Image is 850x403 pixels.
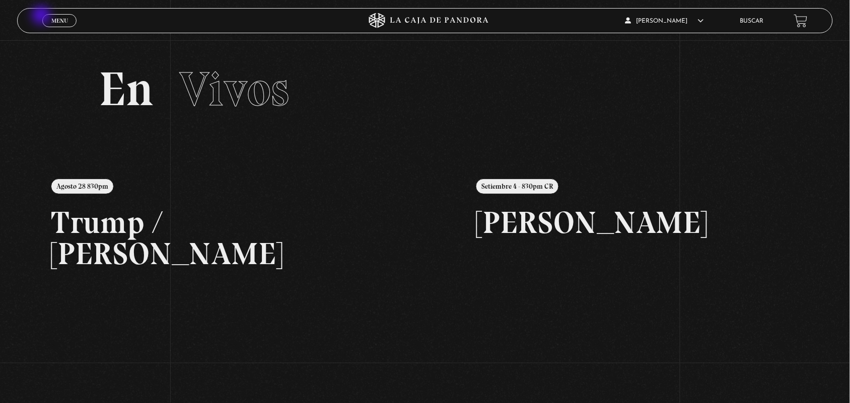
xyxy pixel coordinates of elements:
span: Cerrar [48,26,72,33]
span: [PERSON_NAME] [625,18,704,24]
h2: En [99,65,751,113]
span: Vivos [179,60,289,118]
a: Buscar [740,18,764,24]
a: View your shopping cart [794,14,808,28]
span: Menu [51,18,68,24]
